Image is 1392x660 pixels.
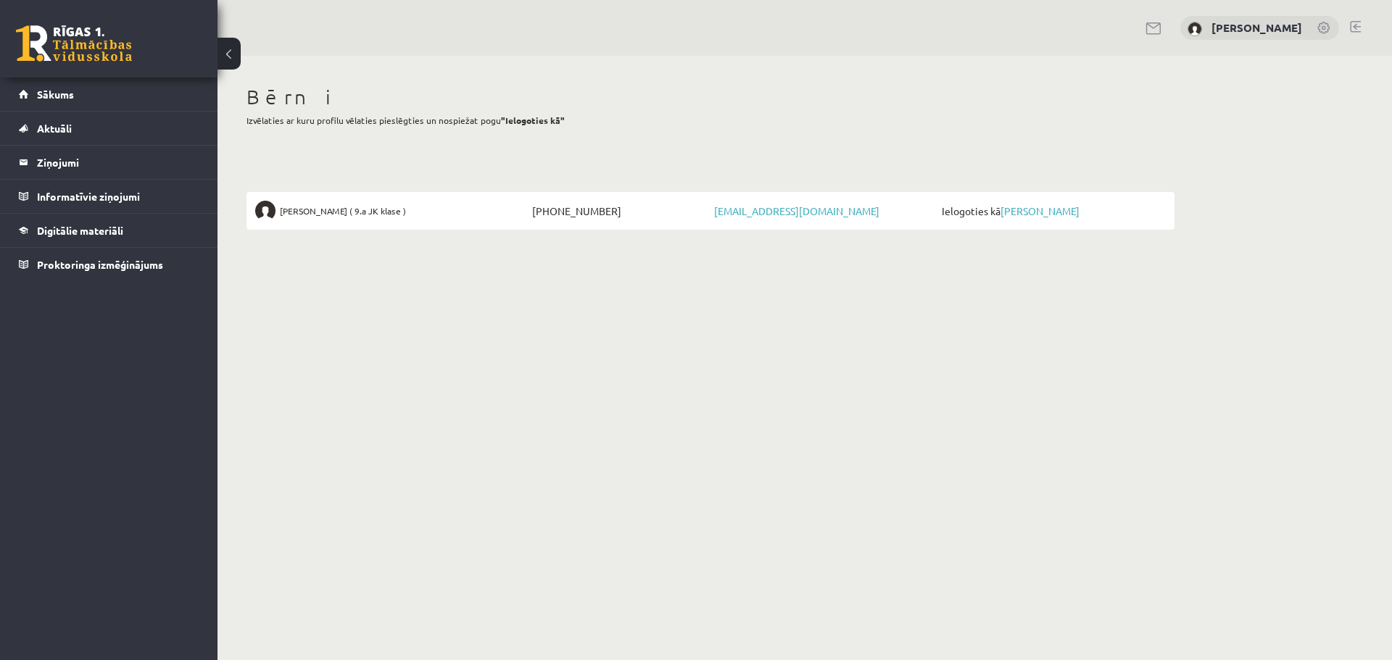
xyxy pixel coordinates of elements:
legend: Ziņojumi [37,146,199,179]
a: Ziņojumi [19,146,199,179]
a: [PERSON_NAME] [1000,204,1080,217]
a: [PERSON_NAME] [1211,20,1302,35]
span: Sākums [37,88,74,101]
h1: Bērni [246,85,1174,109]
a: Sākums [19,78,199,111]
a: Rīgas 1. Tālmācības vidusskola [16,25,132,62]
a: [EMAIL_ADDRESS][DOMAIN_NAME] [714,204,879,217]
span: Proktoringa izmēģinājums [37,258,163,271]
a: Informatīvie ziņojumi [19,180,199,213]
a: Aktuāli [19,112,199,145]
b: "Ielogoties kā" [501,114,565,126]
legend: Informatīvie ziņojumi [37,180,199,213]
span: Digitālie materiāli [37,224,123,237]
img: Artūrs Āboliņš [1188,22,1202,36]
a: Digitālie materiāli [19,214,199,247]
span: [PHONE_NUMBER] [529,201,710,221]
span: [PERSON_NAME] ( 9.a JK klase ) [280,201,406,221]
img: Ance Āboliņa [255,201,275,221]
p: Izvēlaties ar kuru profilu vēlaties pieslēgties un nospiežat pogu [246,114,1174,127]
span: Ielogoties kā [938,201,1166,221]
a: Proktoringa izmēģinājums [19,248,199,281]
span: Aktuāli [37,122,72,135]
